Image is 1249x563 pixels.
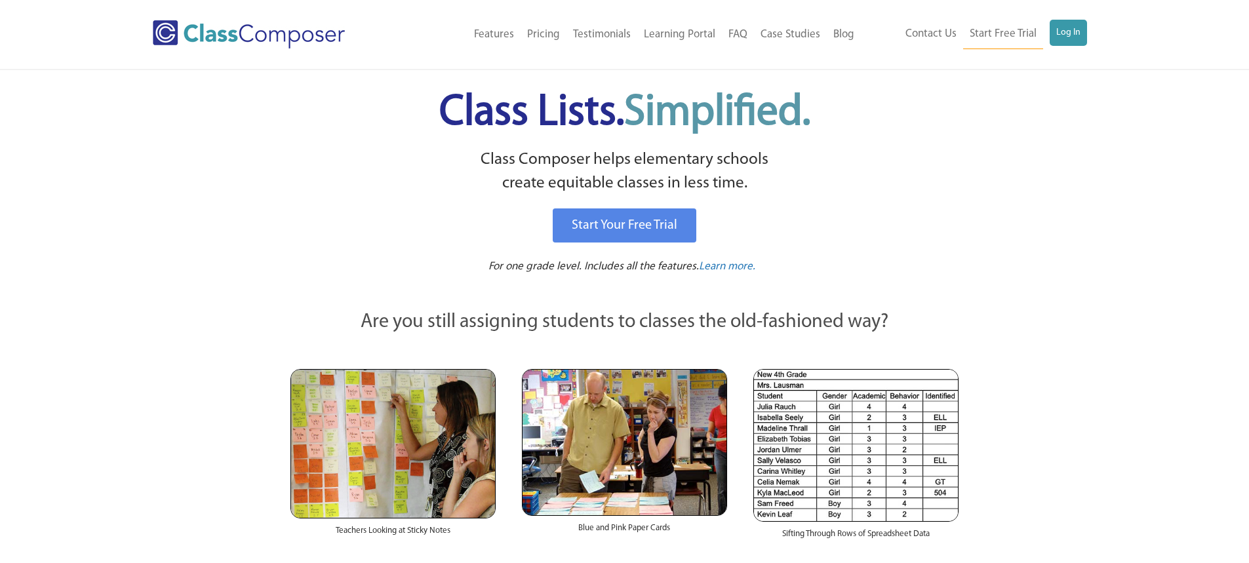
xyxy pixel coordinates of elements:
[553,208,696,243] a: Start Your Free Trial
[572,219,677,232] span: Start Your Free Trial
[290,369,496,518] img: Teachers Looking at Sticky Notes
[753,369,959,522] img: Spreadsheets
[290,308,959,337] p: Are you still assigning students to classes the old-fashioned way?
[753,522,959,553] div: Sifting Through Rows of Spreadsheet Data
[522,516,727,547] div: Blue and Pink Paper Cards
[699,261,755,272] span: Learn more.
[290,518,496,550] div: Teachers Looking at Sticky Notes
[399,20,861,49] nav: Header Menu
[722,20,754,49] a: FAQ
[861,20,1087,49] nav: Header Menu
[288,148,961,196] p: Class Composer helps elementary schools create equitable classes in less time.
[439,92,810,134] span: Class Lists.
[754,20,827,49] a: Case Studies
[153,20,345,49] img: Class Composer
[488,261,699,272] span: For one grade level. Includes all the features.
[521,20,566,49] a: Pricing
[624,92,810,134] span: Simplified.
[1050,20,1087,46] a: Log In
[566,20,637,49] a: Testimonials
[467,20,521,49] a: Features
[699,259,755,275] a: Learn more.
[899,20,963,49] a: Contact Us
[827,20,861,49] a: Blog
[522,369,727,515] img: Blue and Pink Paper Cards
[637,20,722,49] a: Learning Portal
[963,20,1043,49] a: Start Free Trial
